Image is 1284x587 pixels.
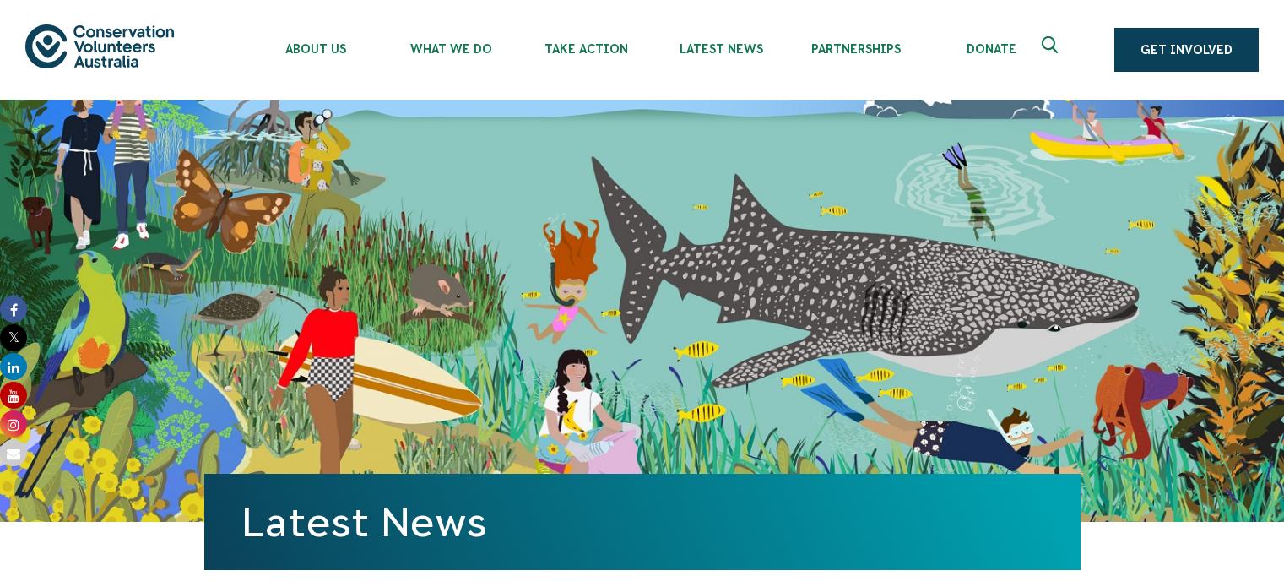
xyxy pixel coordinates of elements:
span: Latest News [653,42,788,56]
span: Take Action [518,42,653,56]
button: Expand search box Close search box [1032,30,1072,70]
h1: Latest News [241,499,1043,545]
span: Partnerships [788,42,924,56]
span: About Us [248,42,383,56]
span: What We Do [383,42,518,56]
a: Get Involved [1114,28,1259,72]
span: Expand search box [1042,36,1063,63]
span: Donate [924,42,1059,56]
img: logo.svg [25,24,174,68]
